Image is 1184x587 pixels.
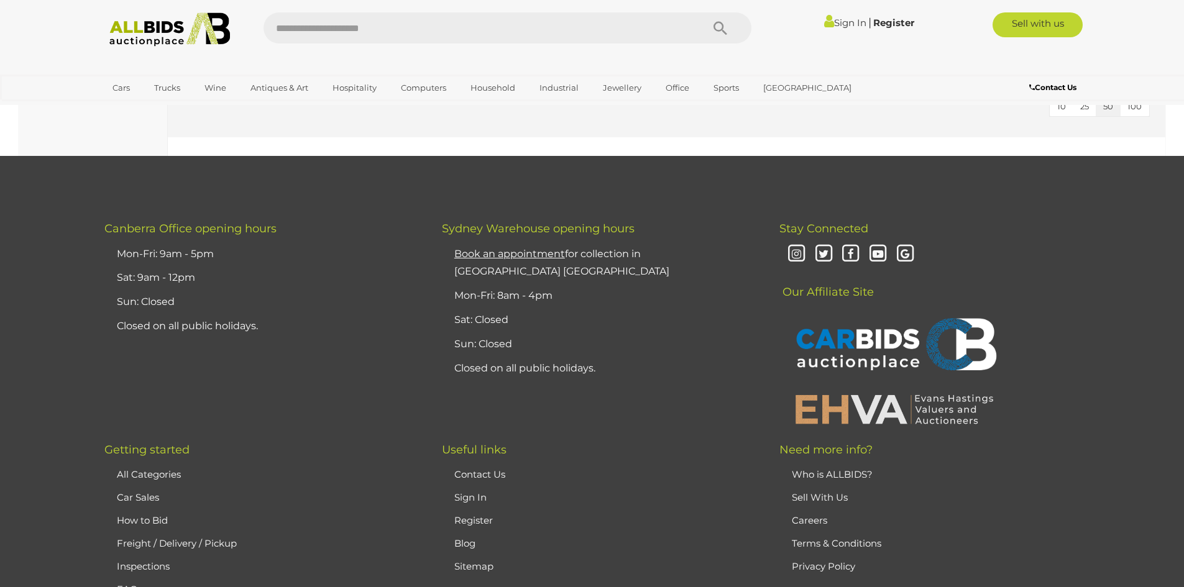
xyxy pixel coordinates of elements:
span: Useful links [442,443,507,457]
a: Inspections [117,560,170,572]
i: Google [894,243,916,265]
a: Trucks [146,78,188,98]
span: Canberra Office opening hours [104,222,277,235]
li: Sun: Closed [114,290,411,314]
i: Facebook [840,243,861,265]
a: Sitemap [454,560,493,572]
span: Stay Connected [779,222,868,235]
li: Sat: 9am - 12pm [114,266,411,290]
span: Need more info? [779,443,873,457]
img: EHVA | Evans Hastings Valuers and Auctioneers [789,393,1000,425]
button: 100 [1120,97,1149,116]
a: Industrial [531,78,587,98]
a: Jewellery [595,78,649,98]
a: Computers [393,78,454,98]
a: Cars [104,78,138,98]
span: 25 [1080,101,1089,111]
li: Sat: Closed [451,308,748,332]
i: Instagram [786,243,807,265]
a: All Categories [117,468,181,480]
a: Sell With Us [792,491,848,503]
button: Search [689,12,751,43]
u: Book an appointment [454,248,565,260]
button: 50 [1096,97,1121,116]
a: Hospitality [324,78,385,98]
i: Youtube [867,243,889,265]
span: Sydney Warehouse opening hours [442,222,635,235]
li: Closed on all public holidays. [114,314,411,339]
a: Car Sales [117,491,159,503]
a: Sell with us [993,12,1083,37]
a: How to Bid [117,514,168,526]
a: Book an appointmentfor collection in [GEOGRAPHIC_DATA] [GEOGRAPHIC_DATA] [454,248,669,278]
li: Mon-Fri: 8am - 4pm [451,284,748,308]
span: | [868,16,871,29]
span: 50 [1103,101,1113,111]
a: Terms & Conditions [792,537,881,549]
a: Sign In [824,17,866,29]
a: Privacy Policy [792,560,855,572]
a: Antiques & Art [242,78,316,98]
li: Closed on all public holidays. [451,357,748,381]
img: CARBIDS Auctionplace [789,305,1000,387]
span: 10 [1057,101,1066,111]
button: 25 [1073,97,1096,116]
span: Our Affiliate Site [779,266,874,299]
a: Wine [196,78,234,98]
span: Getting started [104,443,190,457]
a: Sports [705,78,747,98]
a: Register [873,17,914,29]
a: Household [462,78,523,98]
a: Who is ALLBIDS? [792,468,873,480]
a: Blog [454,537,475,549]
span: 100 [1127,101,1142,111]
a: Freight / Delivery / Pickup [117,537,237,549]
li: Mon-Fri: 9am - 5pm [114,242,411,266]
img: Allbids.com.au [103,12,237,47]
button: 10 [1050,97,1073,116]
a: Sign In [454,491,487,503]
li: Sun: Closed [451,332,748,357]
a: Register [454,514,493,526]
a: Contact Us [1029,81,1080,94]
a: Office [658,78,697,98]
a: Careers [792,514,827,526]
a: Contact Us [454,468,505,480]
i: Twitter [813,243,835,265]
b: Contact Us [1029,83,1076,92]
a: [GEOGRAPHIC_DATA] [755,78,860,98]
